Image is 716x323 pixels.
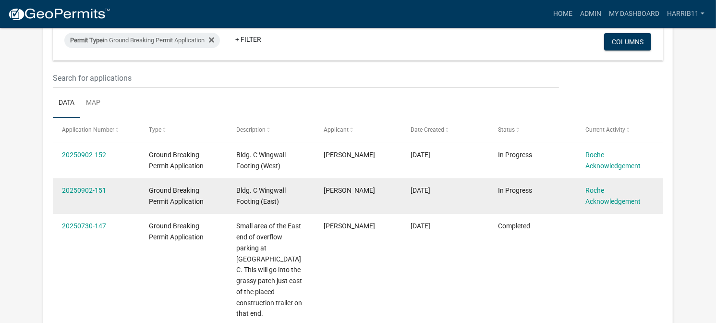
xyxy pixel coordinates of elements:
[585,186,641,205] a: Roche Acknowledgement
[62,151,106,159] a: 20250902-152
[324,222,375,230] span: Boyd Harris
[149,186,204,205] span: Ground Breaking Permit Application
[62,186,106,194] a: 20250902-151
[411,126,445,133] span: Date Created
[70,37,103,44] span: Permit Type
[324,126,349,133] span: Applicant
[236,126,266,133] span: Description
[149,126,161,133] span: Type
[53,68,559,88] input: Search for applications
[576,5,605,23] a: Admin
[576,118,664,141] datatable-header-cell: Current Activity
[228,31,269,48] a: + Filter
[227,118,315,141] datatable-header-cell: Description
[62,126,114,133] span: Application Number
[411,186,431,194] span: 09/02/2025
[411,151,431,159] span: 09/02/2025
[585,151,641,170] a: Roche Acknowledgement
[236,186,286,205] span: Bldg. C Wingwall Footing (East)
[236,222,302,317] span: Small area of the East end of overflow parking at Bldg. C. This will go into the grassy patch jus...
[605,5,663,23] a: My Dashboard
[80,88,106,119] a: Map
[498,186,532,194] span: In Progress
[236,151,286,170] span: Bldg. C Wingwall Footing (West)
[149,151,204,170] span: Ground Breaking Permit Application
[663,5,708,23] a: harrib11
[315,118,402,141] datatable-header-cell: Applicant
[604,33,651,50] button: Columns
[498,151,532,159] span: In Progress
[324,186,375,194] span: Boyd Harris
[324,151,375,159] span: Boyd Harris
[498,222,530,230] span: Completed
[411,222,431,230] span: 07/30/2025
[140,118,227,141] datatable-header-cell: Type
[53,88,80,119] a: Data
[53,118,140,141] datatable-header-cell: Application Number
[498,126,515,133] span: Status
[585,126,625,133] span: Current Activity
[401,118,489,141] datatable-header-cell: Date Created
[62,222,106,230] a: 20250730-147
[489,118,576,141] datatable-header-cell: Status
[149,222,204,241] span: Ground Breaking Permit Application
[64,33,220,48] div: in Ground Breaking Permit Application
[549,5,576,23] a: Home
